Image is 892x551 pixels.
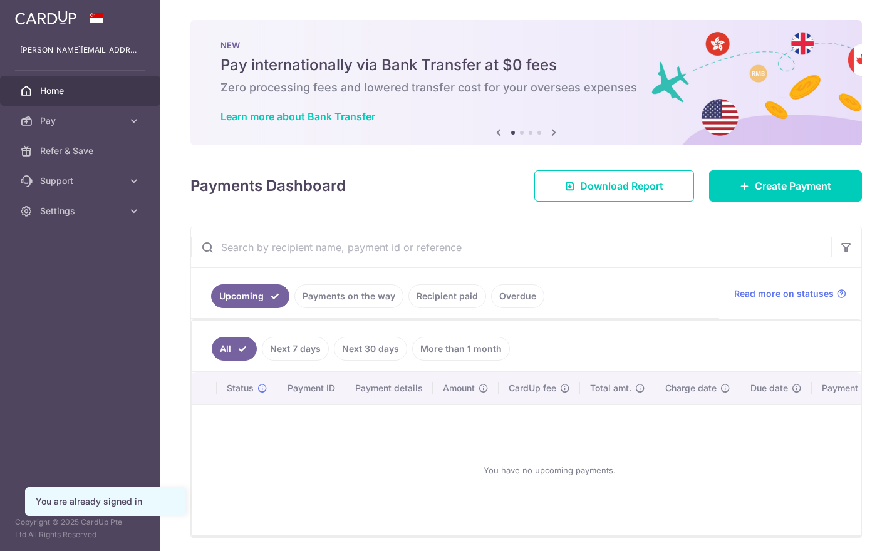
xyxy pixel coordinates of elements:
[534,170,694,202] a: Download Report
[220,110,375,123] a: Learn more about Bank Transfer
[220,80,832,95] h6: Zero processing fees and lowered transfer cost for your overseas expenses
[40,205,123,217] span: Settings
[509,382,556,394] span: CardUp fee
[40,145,123,157] span: Refer & Save
[36,495,175,508] div: You are already signed in
[20,44,140,56] p: [PERSON_NAME][EMAIL_ADDRESS][DOMAIN_NAME]
[190,175,346,197] h4: Payments Dashboard
[15,10,76,25] img: CardUp
[207,415,892,525] div: You have no upcoming payments.
[262,337,329,361] a: Next 7 days
[755,178,831,193] span: Create Payment
[211,284,289,308] a: Upcoming
[734,287,834,300] span: Read more on statuses
[220,55,832,75] h5: Pay internationally via Bank Transfer at $0 fees
[408,284,486,308] a: Recipient paid
[709,170,862,202] a: Create Payment
[443,382,475,394] span: Amount
[294,284,403,308] a: Payments on the way
[580,178,663,193] span: Download Report
[665,382,717,394] span: Charge date
[345,372,433,404] th: Payment details
[334,337,407,361] a: Next 30 days
[191,227,831,267] input: Search by recipient name, payment id or reference
[227,382,254,394] span: Status
[491,284,544,308] a: Overdue
[750,382,788,394] span: Due date
[277,372,345,404] th: Payment ID
[40,85,123,97] span: Home
[590,382,631,394] span: Total amt.
[220,40,832,50] p: NEW
[190,20,862,145] img: Bank transfer banner
[212,337,257,361] a: All
[734,287,846,300] a: Read more on statuses
[412,337,510,361] a: More than 1 month
[40,115,123,127] span: Pay
[40,175,123,187] span: Support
